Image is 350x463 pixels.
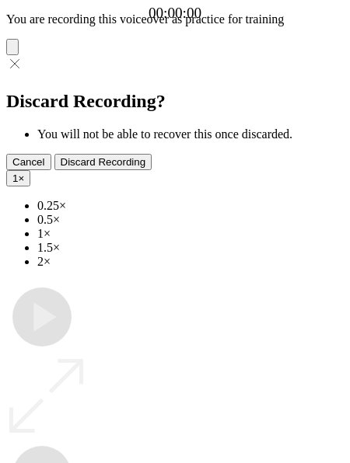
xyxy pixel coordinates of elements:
button: Cancel [6,154,51,170]
span: 1 [12,172,18,184]
li: 2× [37,255,344,269]
button: 1× [6,170,30,186]
p: You are recording this voiceover as practice for training [6,12,344,26]
a: 00:00:00 [149,5,201,22]
h2: Discard Recording? [6,91,344,112]
li: You will not be able to recover this once discarded. [37,127,344,141]
button: Discard Recording [54,154,152,170]
li: 0.25× [37,199,344,213]
li: 1.5× [37,241,344,255]
li: 0.5× [37,213,344,227]
li: 1× [37,227,344,241]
